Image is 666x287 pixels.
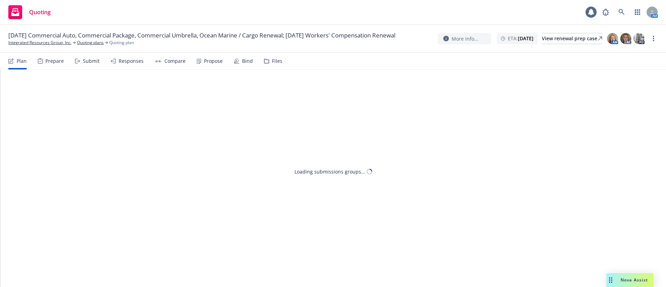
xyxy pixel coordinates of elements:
button: Nova Assist [606,273,654,287]
a: Switch app [631,5,644,19]
div: Plan [17,58,27,64]
a: Search [615,5,629,19]
span: Quoting plan [109,40,134,46]
div: Files [272,58,282,64]
a: View renewal prep case [542,33,602,44]
a: Integrated Resources Group, Inc. [8,40,71,46]
div: Loading submissions groups... [294,168,365,175]
span: Nova Assist [621,277,648,283]
div: Responses [119,58,144,64]
a: more [649,34,658,43]
div: Drag to move [606,273,615,287]
img: photo [607,33,618,44]
div: Propose [204,58,223,64]
span: ETA : [508,35,533,42]
a: Quoting [6,2,53,22]
img: photo [633,33,644,44]
span: Quoting [29,9,51,15]
img: photo [620,33,631,44]
button: More info... [438,33,491,44]
div: Bind [242,58,253,64]
span: More info... [452,35,478,42]
a: Report a Bug [599,5,613,19]
span: [DATE] Commercial Auto, Commercial Package, Commercial Umbrella, Ocean Marine / Cargo Renewal; [D... [8,31,395,40]
a: Quoting plans [77,40,104,46]
div: Compare [164,58,186,64]
div: Submit [83,58,100,64]
strong: [DATE] [518,35,533,42]
div: Prepare [45,58,64,64]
